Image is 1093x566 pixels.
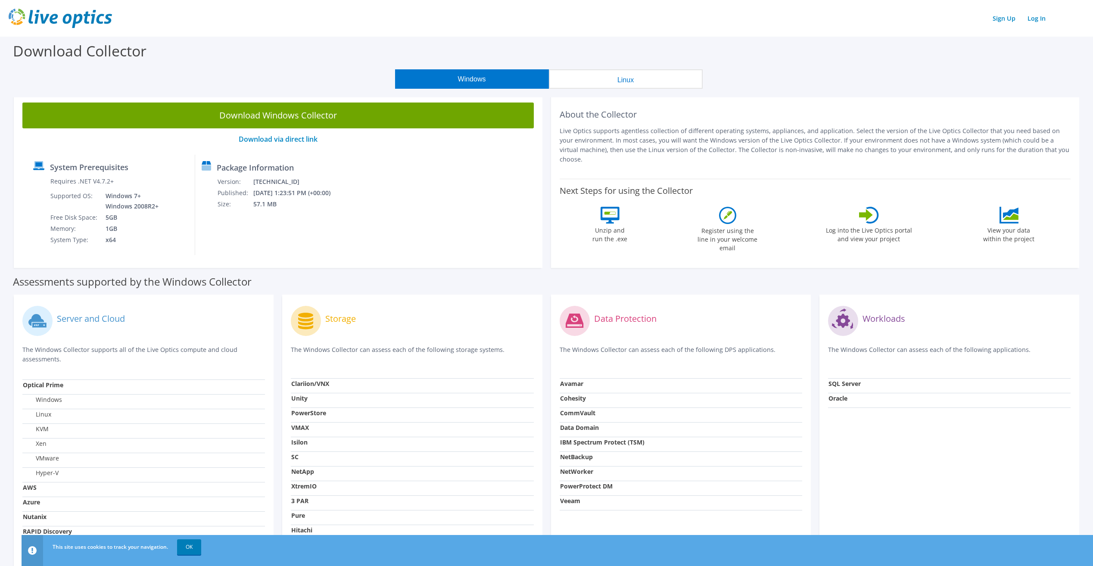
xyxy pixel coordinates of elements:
td: Published: [217,187,253,199]
button: Windows [395,69,549,89]
label: Windows [23,395,62,404]
label: View your data within the project [978,224,1040,243]
strong: NetBackup [560,453,593,461]
strong: Data Domain [560,423,599,432]
td: Free Disk Space: [50,212,99,223]
strong: IBM Spectrum Protect (TSM) [560,438,645,446]
label: Xen [23,439,47,448]
label: System Prerequisites [50,163,128,171]
label: Register using the line in your welcome email [695,224,760,252]
strong: 3 PAR [291,497,308,505]
td: 5GB [99,212,160,223]
strong: VMAX [291,423,309,432]
strong: PowerProtect DM [560,482,613,490]
label: Log into the Live Optics portal and view your project [825,224,912,243]
p: The Windows Collector can assess each of the following DPS applications. [560,345,802,363]
strong: RAPID Discovery [23,527,72,535]
label: Hyper-V [23,469,59,477]
strong: Optical Prime [23,381,63,389]
strong: Cohesity [560,394,586,402]
label: Unzip and run the .exe [590,224,630,243]
td: Version: [217,176,253,187]
strong: AWS [23,483,37,491]
td: Supported OS: [50,190,99,212]
strong: Unity [291,394,308,402]
strong: Pure [291,511,305,519]
strong: Hitachi [291,526,312,534]
strong: Clariion/VNX [291,379,329,388]
label: Server and Cloud [57,314,125,323]
strong: XtremIO [291,482,317,490]
p: The Windows Collector can assess each of the following storage systems. [291,345,533,363]
td: Size: [217,199,253,210]
label: KVM [23,425,49,433]
label: Assessments supported by the Windows Collector [13,277,252,286]
a: Log In [1023,12,1050,25]
strong: Avamar [560,379,583,388]
strong: CommVault [560,409,595,417]
p: Live Optics supports agentless collection of different operating systems, appliances, and applica... [560,126,1071,164]
td: Memory: [50,223,99,234]
td: Windows 7+ Windows 2008R2+ [99,190,160,212]
strong: NetApp [291,467,314,476]
label: Requires .NET V4.7.2+ [50,177,114,186]
label: Data Protection [594,314,657,323]
p: The Windows Collector supports all of the Live Optics compute and cloud assessments. [22,345,265,364]
label: Storage [325,314,356,323]
span: This site uses cookies to track your navigation. [53,543,168,550]
img: live_optics_svg.svg [9,9,112,28]
strong: SQL Server [828,379,861,388]
a: Download Windows Collector [22,103,534,128]
td: 57.1 MB [253,199,342,210]
label: Package Information [217,163,294,172]
strong: Veeam [560,497,580,505]
strong: Nutanix [23,513,47,521]
button: Linux [549,69,703,89]
strong: NetWorker [560,467,593,476]
label: VMware [23,454,59,463]
td: System Type: [50,234,99,246]
td: x64 [99,234,160,246]
strong: Isilon [291,438,308,446]
td: [DATE] 1:23:51 PM (+00:00) [253,187,342,199]
td: 1GB [99,223,160,234]
label: Linux [23,410,51,419]
a: Download via direct link [239,134,318,144]
strong: PowerStore [291,409,326,417]
p: The Windows Collector can assess each of the following applications. [828,345,1071,363]
strong: SC [291,453,299,461]
h2: About the Collector [560,109,1071,120]
a: Sign Up [988,12,1020,25]
a: OK [177,539,201,555]
label: Next Steps for using the Collector [560,186,693,196]
td: [TECHNICAL_ID] [253,176,342,187]
strong: Azure [23,498,40,506]
strong: Oracle [828,394,847,402]
label: Download Collector [13,41,146,61]
label: Workloads [863,314,905,323]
